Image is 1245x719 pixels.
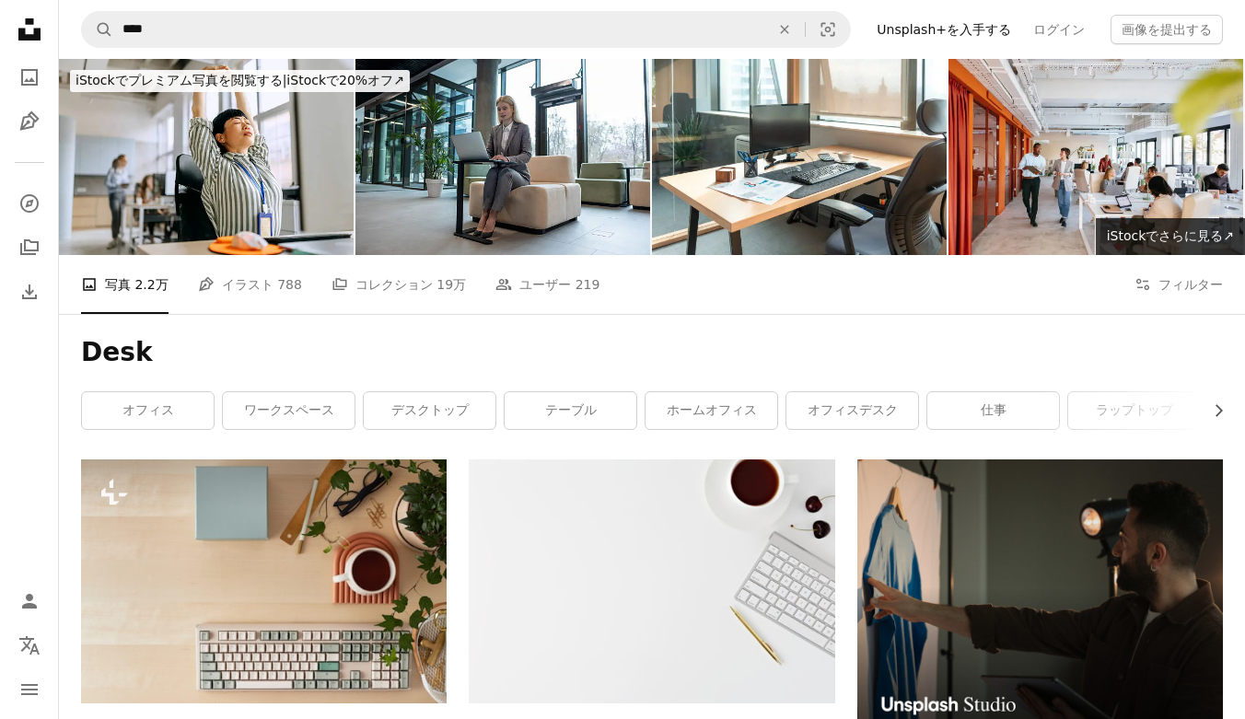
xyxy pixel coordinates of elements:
[11,583,48,620] a: ログイン / 登録する
[277,274,302,295] span: 788
[576,274,600,295] span: 219
[59,59,354,255] img: Woman stretching while working in the office
[81,11,851,48] form: サイト内でビジュアルを探す
[76,73,286,87] span: iStockでプレミアム写真を閲覧する |
[81,459,447,703] img: 木製の机の上に置かれたコンピューターのキーボード
[11,59,48,96] a: 写真
[11,103,48,140] a: イラスト
[786,392,918,429] a: オフィスデスク
[436,274,466,295] span: 19万
[1022,15,1096,44] a: ログイン
[11,627,48,664] button: 言語
[223,392,355,429] a: ワークスペース
[866,15,1022,44] a: Unsplash+を入手する
[764,12,805,47] button: 全てクリア
[1107,228,1234,243] span: iStockでさらに見る ↗
[469,459,834,703] img: マグカップとクリックペンの横にあるマジックキーボード
[927,392,1059,429] a: 仕事
[70,70,410,92] div: iStockで20%オフ ↗
[1068,392,1200,429] a: ラップトップ
[1111,15,1223,44] button: 画像を提出する
[469,573,834,589] a: マグカップとクリックペンの横にあるマジックキーボード
[198,255,302,314] a: イラスト 788
[364,392,495,429] a: デスクトップ
[59,59,421,103] a: iStockでプレミアム写真を閲覧する|iStockで20%オフ↗
[646,392,777,429] a: ホームオフィス
[1134,255,1223,314] button: フィルター
[806,12,850,47] button: ビジュアル検索
[11,229,48,266] a: コレクション
[332,255,466,314] a: コレクション 19万
[11,273,48,310] a: ダウンロード履歴
[11,671,48,708] button: メニュー
[1202,392,1223,429] button: リストを右にスクロールする
[495,255,599,314] a: ユーザー 219
[81,336,1223,369] h1: Desk
[948,59,1243,255] img: コワーキング環境で働く多様なプロフェッショナルによるモダンなコラボレーションオフィススペース
[11,185,48,222] a: 探す
[1096,218,1245,255] a: iStockでさらに見る↗
[652,59,947,255] img: Modern Professional Office Space
[355,59,650,255] img: 現代の職場でタスクを管理するソファでコンピューターを使用する女性起業家
[81,573,447,589] a: 木製の机の上に置かれたコンピューターのキーボード
[505,392,636,429] a: テーブル
[82,12,113,47] button: Unsplashで検索する
[82,392,214,429] a: オフィス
